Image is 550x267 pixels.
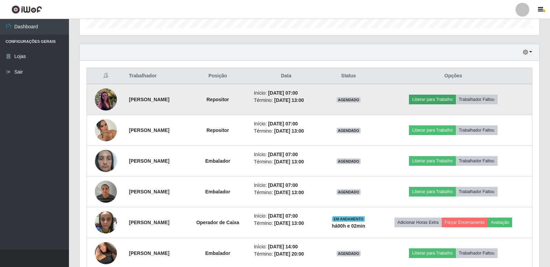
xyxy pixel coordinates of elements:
[254,89,318,97] li: Início:
[254,127,318,135] li: Término:
[409,95,456,104] button: Liberar para Trabalho
[129,158,169,164] strong: [PERSON_NAME]
[274,251,304,257] time: [DATE] 20:00
[254,250,318,258] li: Término:
[322,68,374,84] th: Status
[268,121,298,126] time: [DATE] 07:00
[129,97,169,102] strong: [PERSON_NAME]
[129,250,169,256] strong: [PERSON_NAME]
[207,127,229,133] strong: Repositor
[186,68,250,84] th: Posição
[95,141,117,181] img: 1756337555604.jpeg
[456,187,498,197] button: Trabalhador Faltou
[11,5,42,14] img: CoreUI Logo
[488,218,512,227] button: Avaliação
[409,125,456,135] button: Liberar para Trabalho
[409,187,456,197] button: Liberar para Trabalho
[254,158,318,165] li: Término:
[274,128,304,134] time: [DATE] 13:00
[442,218,488,227] button: Forçar Encerramento
[409,248,456,258] button: Liberar para Trabalho
[274,190,304,195] time: [DATE] 13:00
[332,216,365,222] span: EM ANDAMENTO
[254,151,318,158] li: Início:
[268,244,298,249] time: [DATE] 14:00
[332,223,365,229] strong: há 00 h e 02 min
[456,248,498,258] button: Trabalhador Faltou
[95,106,117,154] img: 1758068040771.jpeg
[95,177,117,206] img: 1757468836849.jpeg
[268,182,298,188] time: [DATE] 07:00
[337,159,361,164] span: AGENDADO
[254,212,318,220] li: Início:
[456,125,498,135] button: Trabalhador Faltou
[254,220,318,227] li: Término:
[254,97,318,104] li: Término:
[254,189,318,196] li: Término:
[268,152,298,157] time: [DATE] 07:00
[250,68,322,84] th: Data
[205,189,230,194] strong: Embalador
[268,90,298,96] time: [DATE] 07:00
[129,127,169,133] strong: [PERSON_NAME]
[254,243,318,250] li: Início:
[254,120,318,127] li: Início:
[95,76,117,124] img: 1757006395686.jpeg
[129,189,169,194] strong: [PERSON_NAME]
[274,159,304,164] time: [DATE] 13:00
[337,189,361,195] span: AGENDADO
[337,128,361,133] span: AGENDADO
[409,156,456,166] button: Liberar para Trabalho
[274,97,304,103] time: [DATE] 13:00
[254,182,318,189] li: Início:
[129,220,169,225] strong: [PERSON_NAME]
[125,68,186,84] th: Trabalhador
[205,158,230,164] strong: Embalador
[456,156,498,166] button: Trabalhador Faltou
[337,251,361,256] span: AGENDADO
[394,218,442,227] button: Adicionar Horas Extra
[274,220,304,226] time: [DATE] 13:00
[374,68,532,84] th: Opções
[95,208,117,237] img: 1758239361344.jpeg
[456,95,498,104] button: Trabalhador Faltou
[337,97,361,103] span: AGENDADO
[205,250,230,256] strong: Embalador
[196,220,239,225] strong: Operador de Caixa
[207,97,229,102] strong: Repositor
[268,213,298,219] time: [DATE] 07:00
